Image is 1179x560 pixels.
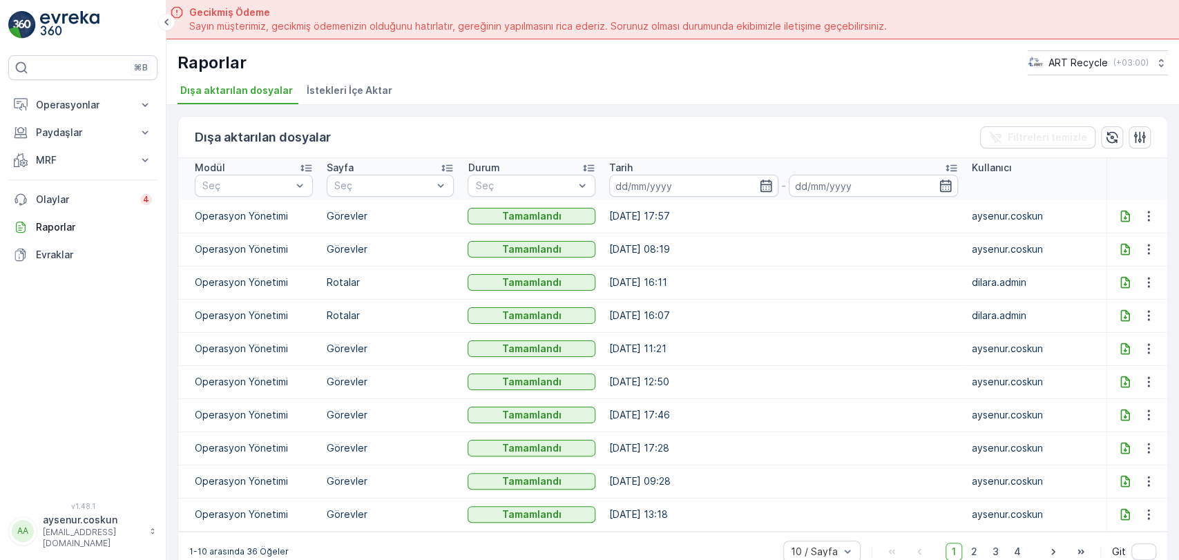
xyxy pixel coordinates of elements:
[8,146,157,174] button: MRF
[1028,50,1168,75] button: ART Recycle(+03:00)
[781,177,786,194] p: -
[8,241,157,269] a: Evraklar
[178,52,247,74] p: Raporlar
[320,432,461,465] td: Görevler
[468,473,595,490] button: Tamamlandı
[789,175,958,197] input: dd/mm/yyyy
[965,266,1106,299] td: dilara.admin
[602,398,965,432] td: [DATE] 17:46
[475,179,574,193] p: Seç
[965,332,1106,365] td: aysenur.coskun
[36,220,152,234] p: Raporlar
[602,200,965,233] td: [DATE] 17:57
[965,432,1106,465] td: aysenur.coskun
[609,175,778,197] input: dd/mm/yyyy
[502,242,562,256] p: Tamamlandı
[327,161,354,175] p: Sayfa
[320,299,461,332] td: Rotalar
[8,502,157,510] span: v 1.48.1
[965,365,1106,398] td: aysenur.coskun
[468,340,595,357] button: Tamamlandı
[468,440,595,456] button: Tamamlandı
[502,309,562,322] p: Tamamlandı
[178,498,320,531] td: Operasyon Yönetimi
[320,365,461,398] td: Görevler
[178,200,320,233] td: Operasyon Yönetimi
[36,193,132,206] p: Olaylar
[1028,55,1043,70] img: image_23.png
[8,119,157,146] button: Paydaşlar
[320,498,461,531] td: Görevler
[468,274,595,291] button: Tamamlandı
[189,19,887,33] span: Sayın müşterimiz, gecikmiş ödemenizin olduğunu hatırlatır, gereğinin yapılmasını rica ederiz. Sor...
[1008,131,1087,144] p: Filtreleri temizle
[189,546,289,557] p: 1-10 arasında 36 Öğeler
[468,161,499,175] p: Durum
[334,179,433,193] p: Seç
[36,126,130,139] p: Paydaşlar
[1112,545,1126,559] span: Git
[468,307,595,324] button: Tamamlandı
[8,91,157,119] button: Operasyonlar
[8,11,36,39] img: logo
[965,398,1106,432] td: aysenur.coskun
[502,508,562,521] p: Tamamlandı
[980,126,1095,148] button: Filtreleri temizle
[36,248,152,262] p: Evraklar
[602,266,965,299] td: [DATE] 16:11
[602,498,965,531] td: [DATE] 13:18
[468,208,595,224] button: Tamamlandı
[602,332,965,365] td: [DATE] 11:21
[178,432,320,465] td: Operasyon Yönetimi
[965,465,1106,498] td: aysenur.coskun
[178,332,320,365] td: Operasyon Yönetimi
[320,233,461,266] td: Görevler
[320,200,461,233] td: Görevler
[502,209,562,223] p: Tamamlandı
[134,62,148,73] p: ⌘B
[602,432,965,465] td: [DATE] 17:28
[320,398,461,432] td: Görevler
[468,506,595,523] button: Tamamlandı
[468,407,595,423] button: Tamamlandı
[178,365,320,398] td: Operasyon Yönetimi
[320,266,461,299] td: Rotalar
[602,465,965,498] td: [DATE] 09:28
[189,6,887,19] span: Gecikmiş Ödeme
[143,194,149,205] p: 4
[178,299,320,332] td: Operasyon Yönetimi
[965,200,1106,233] td: aysenur.coskun
[8,213,157,241] a: Raporlar
[320,465,461,498] td: Görevler
[43,513,142,527] p: aysenur.coskun
[178,233,320,266] td: Operasyon Yönetimi
[502,375,562,389] p: Tamamlandı
[43,527,142,549] p: [EMAIL_ADDRESS][DOMAIN_NAME]
[8,513,157,549] button: AAaysenur.coskun[EMAIL_ADDRESS][DOMAIN_NAME]
[468,241,595,258] button: Tamamlandı
[502,474,562,488] p: Tamamlandı
[602,365,965,398] td: [DATE] 12:50
[36,98,130,112] p: Operasyonlar
[320,332,461,365] td: Görevler
[195,128,331,147] p: Dışa aktarılan dosyalar
[502,342,562,356] p: Tamamlandı
[602,299,965,332] td: [DATE] 16:07
[178,398,320,432] td: Operasyon Yönetimi
[195,161,225,175] p: Modül
[972,161,1012,175] p: Kullanıcı
[965,233,1106,266] td: aysenur.coskun
[12,520,34,542] div: AA
[468,374,595,390] button: Tamamlandı
[1113,57,1149,68] p: ( +03:00 )
[180,84,293,97] span: Dışa aktarılan dosyalar
[965,498,1106,531] td: aysenur.coskun
[178,266,320,299] td: Operasyon Yönetimi
[307,84,392,97] span: İstekleri İçe Aktar
[178,465,320,498] td: Operasyon Yönetimi
[502,441,562,455] p: Tamamlandı
[502,408,562,422] p: Tamamlandı
[502,276,562,289] p: Tamamlandı
[602,233,965,266] td: [DATE] 08:19
[40,11,99,39] img: logo_light-DOdMpM7g.png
